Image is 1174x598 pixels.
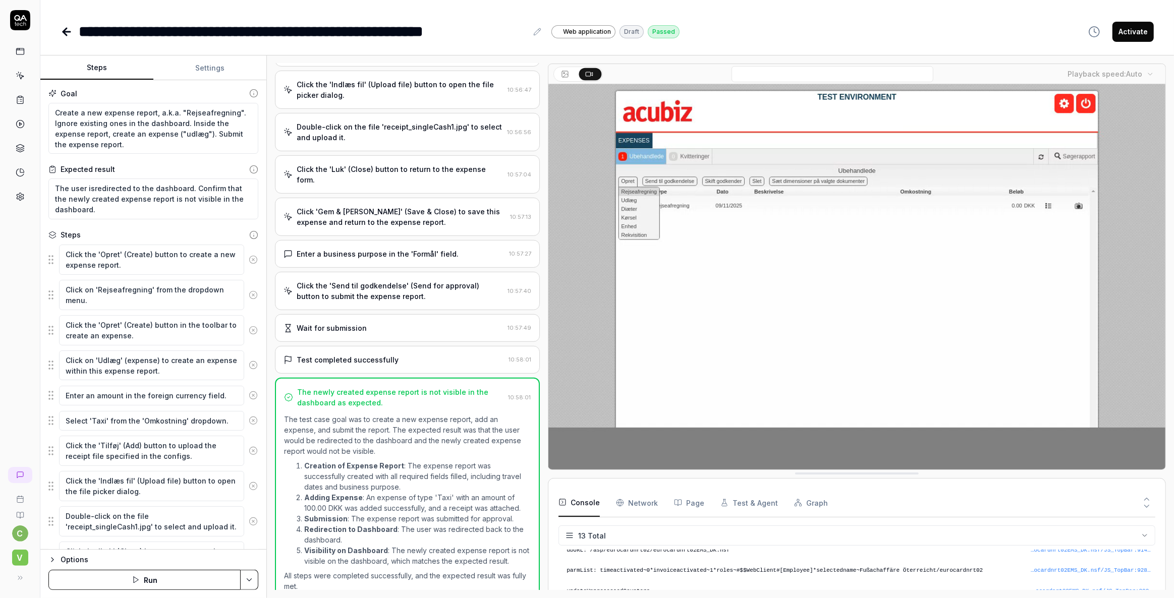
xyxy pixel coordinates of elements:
[1030,566,1151,575] button: …ocardnrt02EMS_DK.nsf/JS_TopBar:928:9
[304,492,531,513] li: : An expense of type 'Taxi' with an amount of 100.00 DKK was added successfully, and a receipt wa...
[551,25,616,38] a: Web application
[509,356,531,363] time: 10:58:01
[297,249,459,259] div: Enter a business purpose in the 'Formål' field.
[244,355,262,375] button: Remove step
[40,56,153,80] button: Steps
[48,315,258,346] div: Suggestions
[61,164,115,174] div: Expected result
[509,250,531,257] time: 10:57:27
[297,206,506,227] div: Click 'Gem & [PERSON_NAME]' (Save & Close) to save this expense and return to the expense report.
[48,350,258,381] div: Suggestions
[304,545,531,566] li: : The newly created expense report is not visible on the dashboard, which matches the expected re...
[4,503,36,519] a: Documentation
[720,489,778,517] button: Test & Agent
[558,489,600,517] button: Console
[508,171,531,178] time: 10:57:04
[567,566,1151,575] pre: parmList: timeactivated~0*invoiceactivated~1*roles~#$$WebClient#[Employee]*selectedname~Fußachaff...
[48,244,258,275] div: Suggestions
[297,280,504,302] div: Click the 'Send til godkendelse' (Send for approval) button to submit the expense report.
[48,435,258,466] div: Suggestions
[297,387,504,408] div: The newly created expense report is not visible in the dashboard as expected.
[648,25,680,38] div: Passed
[244,285,262,305] button: Remove step
[507,129,531,136] time: 10:56:56
[1030,546,1151,555] div: …ocardnrt02EMS_DK.nsf/JS_TopBar : 914 : 9
[304,460,531,492] li: : The expense report was successfully created with all required fields filled, including travel d...
[297,164,504,185] div: Click the 'Luk' (Close) button to return to the expense form.
[48,470,258,502] div: Suggestions
[674,489,704,517] button: Page
[616,489,658,517] button: Network
[48,385,258,406] div: Suggestions
[794,489,828,517] button: Graph
[297,354,399,365] div: Test completed successfully
[48,570,241,590] button: Run
[8,467,32,483] a: New conversation
[1068,69,1142,79] div: Playback speed:
[304,514,348,523] strong: Submission
[508,394,531,401] time: 10:58:01
[61,229,81,240] div: Steps
[1030,587,1151,595] div: …ocardnrt02EMS_DK.nsf/JS_TopBar : 3009 : 9
[304,493,363,502] strong: Adding Expense
[297,323,367,333] div: Wait for submission
[244,250,262,270] button: Remove step
[304,461,404,470] strong: Creation of Expense Report
[12,550,28,566] span: V
[153,56,266,80] button: Settings
[284,570,531,591] p: All steps were completed successfully, and the expected result was fully met.
[508,324,531,331] time: 10:57:49
[510,213,531,220] time: 10:57:13
[563,27,611,36] span: Web application
[304,525,398,533] strong: Redirection to Dashboard
[1030,546,1151,555] button: …ocardnrt02EMS_DK.nsf/JS_TopBar:914:9
[304,513,531,524] li: : The expense report was submitted for approval.
[48,410,258,431] div: Suggestions
[48,541,258,572] div: Suggestions
[508,86,531,93] time: 10:56:47
[567,587,1151,595] pre: updateUnprocessedCounters
[244,511,262,531] button: Remove step
[244,410,262,431] button: Remove step
[508,287,531,294] time: 10:57:40
[61,554,258,566] div: Options
[4,487,36,503] a: Book a call with us
[61,88,77,99] div: Goal
[297,79,504,100] div: Click the 'Indlæs fil' (Upload file) button to open the file picker dialog.
[244,385,262,405] button: Remove step
[1030,566,1151,575] div: …ocardnrt02EMS_DK.nsf/JS_TopBar : 928 : 9
[244,547,262,567] button: Remove step
[284,414,531,456] p: The test case goal was to create a new expense report, add an expense, and submit the report. The...
[1082,22,1106,42] button: View version history
[1030,587,1151,595] button: …ocardnrt02EMS_DK.nsf/JS_TopBar:3009:9
[567,546,1151,555] pre: dbURL: /asp/eurocardnrt02/eurocardnrt02EMS_DK.nsf
[1112,22,1154,42] button: Activate
[244,320,262,340] button: Remove step
[304,524,531,545] li: : The user was redirected back to the dashboard.
[48,279,258,311] div: Suggestions
[620,25,644,38] div: Draft
[297,122,503,143] div: Double-click on the file 'receipt_singleCash1.jpg' to select and upload it.
[244,441,262,461] button: Remove step
[4,542,36,568] button: V
[48,506,258,537] div: Suggestions
[48,554,258,566] button: Options
[244,476,262,496] button: Remove step
[304,546,388,555] strong: Visibility on Dashboard
[12,525,28,542] button: c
